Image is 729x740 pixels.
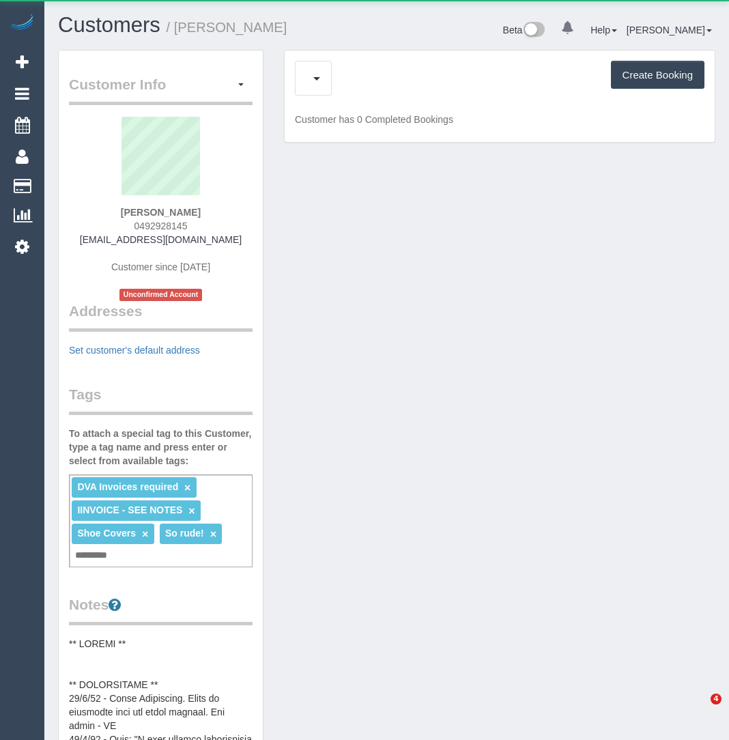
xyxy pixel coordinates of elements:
[69,384,253,415] legend: Tags
[121,207,201,218] strong: [PERSON_NAME]
[711,694,721,705] span: 4
[165,528,204,539] span: So rude!
[188,505,195,517] a: ×
[590,25,617,35] a: Help
[8,14,35,33] img: Automaid Logo
[77,481,178,492] span: DVA Invoices required
[58,13,160,37] a: Customers
[69,74,253,105] legend: Customer Info
[77,504,182,515] span: IINVOICE - SEE NOTES
[77,528,136,539] span: Shoe Covers
[111,261,210,272] span: Customer since [DATE]
[627,25,712,35] a: [PERSON_NAME]
[69,345,200,356] a: Set customer's default address
[69,427,253,468] label: To attach a special tag to this Customer, type a tag name and press enter or select from availabl...
[80,234,242,245] a: [EMAIL_ADDRESS][DOMAIN_NAME]
[503,25,545,35] a: Beta
[611,61,704,89] button: Create Booking
[142,528,148,540] a: ×
[184,482,190,494] a: ×
[295,113,704,126] p: Customer has 0 Completed Bookings
[119,289,203,300] span: Unconfirmed Account
[167,20,287,35] small: / [PERSON_NAME]
[522,22,545,40] img: New interface
[683,694,715,726] iframe: Intercom live chat
[134,220,188,231] span: 0492928145
[210,528,216,540] a: ×
[69,595,253,625] legend: Notes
